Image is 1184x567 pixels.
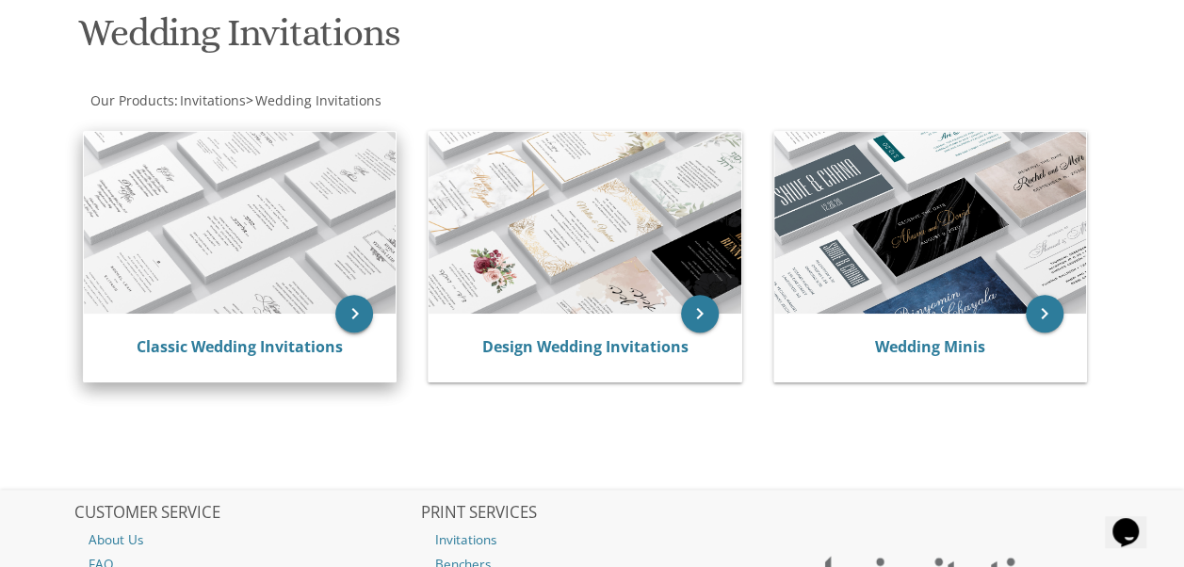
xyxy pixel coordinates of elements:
span: Wedding Invitations [255,91,381,109]
a: Design Wedding Invitations [481,336,688,357]
h2: PRINT SERVICES [420,504,763,523]
span: > [246,91,381,109]
a: Wedding Minis [875,336,985,357]
a: keyboard_arrow_right [335,295,373,332]
img: Wedding Minis [774,132,1086,314]
h2: CUSTOMER SERVICE [74,504,417,523]
a: Our Products [89,91,174,109]
img: Classic Wedding Invitations [84,132,396,314]
a: Classic Wedding Invitations [137,336,343,357]
a: keyboard_arrow_right [1026,295,1063,332]
a: Invitations [178,91,246,109]
a: Invitations [420,527,763,552]
h1: Wedding Invitations [78,12,754,68]
a: Wedding Invitations [253,91,381,109]
iframe: chat widget [1105,492,1165,548]
a: About Us [74,527,417,552]
a: keyboard_arrow_right [681,295,719,332]
span: Invitations [180,91,246,109]
div: : [74,91,592,110]
img: Design Wedding Invitations [429,132,740,314]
